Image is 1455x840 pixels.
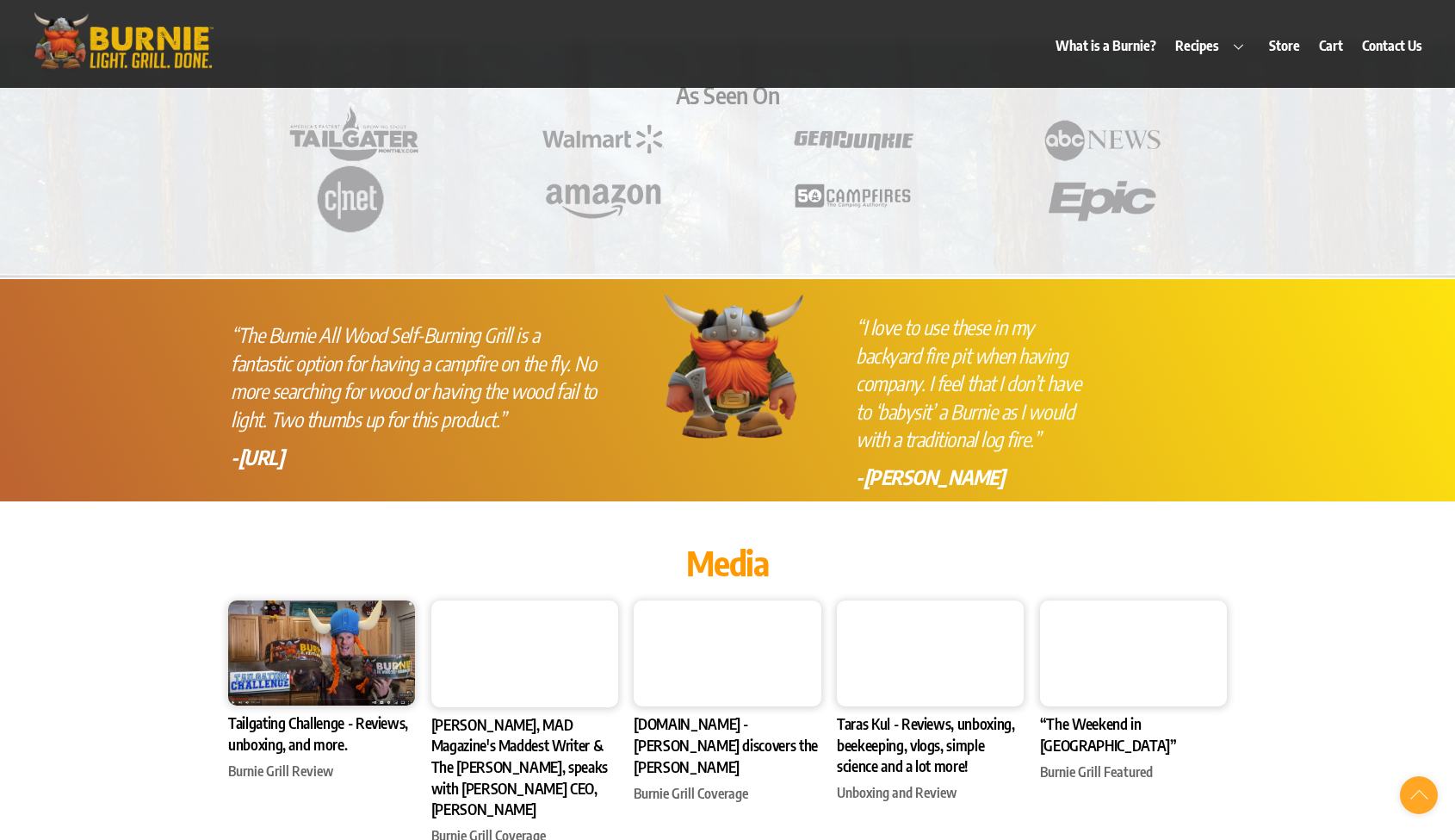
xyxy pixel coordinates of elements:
[431,600,618,706] img: Dick DeBartolo, MAD Magazine's Maddest Writer & The Giz Wiz, speaks with Burnie CEO, Carl Spadaro
[676,81,780,109] strong: As Seen On
[281,162,426,235] img: cnet
[228,600,415,706] img: Tailgating Challenge - Reviews, unboxing, and more.
[656,295,808,442] img: burniegrill.com-burnie_guy_logo-20201028
[228,760,415,782] div: Burnie Grill Review
[1030,170,1175,228] img: epic
[288,103,419,162] img: tailgate
[228,713,408,754] a: Tailgating Challenge - Reviews, unboxing, and more.
[1167,26,1259,65] a: Recipes
[856,314,1093,453] h3: “I love to use these in my backyard fire pit when having company. I feel that I don’t have to ‘ba...
[1040,600,1227,706] img: “The Weekend in Jacksonville”
[634,600,820,706] img: TheFitRV.com - James discovers the Burnie Grill
[1260,26,1308,65] a: Store
[1048,26,1165,65] a: What is a Burnie?
[231,321,597,433] h3: “The Burnie All Wood Self-Burning Grill is a fantastic option for having a campfire on the fly. N...
[1040,761,1227,783] div: Burnie Grill Featured
[634,782,820,805] div: Burnie Grill Coverage
[634,714,818,775] a: [DOMAIN_NAME] - [PERSON_NAME] discovers the [PERSON_NAME]
[24,49,222,78] a: Burnie Grill
[780,170,926,228] img: 50-campfires
[231,445,283,470] strong: -[URL]
[837,600,1024,706] img: Taras Kul - Reviews, unboxing, beekeeping, vlogs, simple science and a lot more!
[780,111,926,170] img: gearjunkie
[837,714,1014,775] a: Taras Kul - Reviews, unboxing, beekeeping, vlogs, simple science and a lot more!
[1311,26,1352,65] a: Cart
[686,541,769,584] span: Media
[1040,714,1177,755] a: “The Weekend in [GEOGRAPHIC_DATA]”
[1354,26,1431,65] a: Contact Us
[431,715,608,819] a: [PERSON_NAME], MAD Magazine's Maddest Writer & The [PERSON_NAME], speaks with [PERSON_NAME] CEO, ...
[1030,111,1175,170] img: abc-news
[837,781,1024,804] div: Unboxing and Review
[530,170,676,228] img: amazon
[856,464,1005,489] strong: -[PERSON_NAME]
[24,9,222,73] img: burniegrill.com-logo-high-res-2020110_500px
[530,111,676,170] img: wmt_logo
